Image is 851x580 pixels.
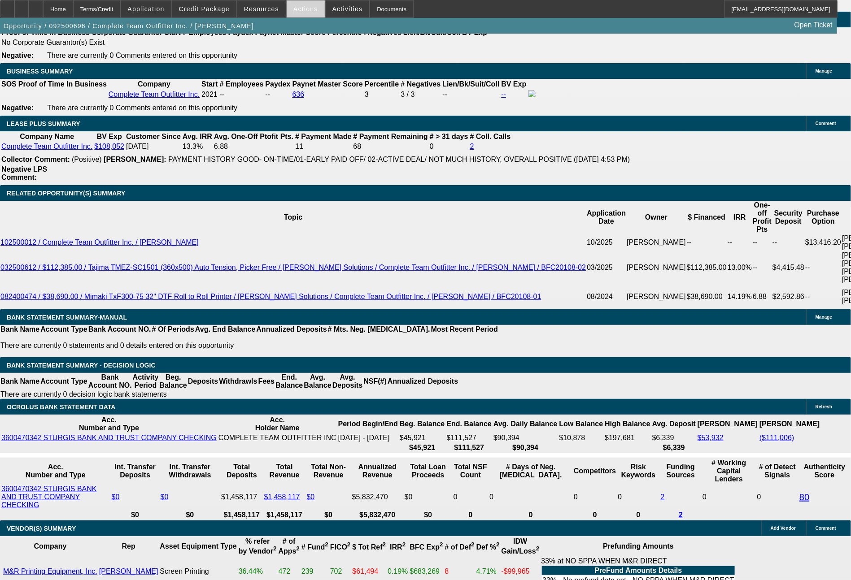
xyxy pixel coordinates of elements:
[446,416,492,433] th: End. Balance
[195,325,256,334] th: Avg. End Balance
[702,459,756,484] th: # Working Capital Lenders
[410,543,443,551] b: BFC Exp
[399,433,445,442] td: $45,921
[303,373,332,390] th: Avg. Balance
[182,142,213,151] td: 13.3%
[292,80,363,88] b: Paynet Master Score
[160,459,220,484] th: Int. Transfer Withdrawals
[652,433,696,442] td: $6,339
[237,0,286,17] button: Resources
[7,403,115,411] span: OCROLUS BANK STATEMENT DATA
[698,434,724,441] a: $53,932
[816,121,836,126] span: Comment
[72,156,102,163] span: (Positive)
[559,433,604,442] td: $10,878
[660,459,702,484] th: Funding Sources
[661,493,665,501] a: 2
[244,5,279,13] span: Resources
[805,234,842,251] td: $13,416.20
[264,459,305,484] th: Total Revenue
[94,143,124,150] a: $108,052
[188,373,219,390] th: Deposits
[121,0,171,17] button: Application
[679,511,683,519] a: 2
[295,133,351,140] b: # Payment Made
[652,443,696,452] th: $6,339
[109,91,200,98] a: Complete Team Outfitter Inc.
[493,433,558,442] td: $90,394
[1,485,97,509] a: 3600470342 STURGIS BANK AND TRUST COMPANY CHECKING
[752,251,772,284] td: --
[97,133,122,140] b: BV Exp
[697,416,758,433] th: [PERSON_NAME]
[7,120,80,127] span: LEASE PLUS SUMMARY
[799,492,809,502] a: 80
[256,325,327,334] th: Annualized Deposits
[40,373,88,390] th: Account Type
[1,104,34,112] b: Negative:
[218,416,337,433] th: Acc. Holder Name
[306,511,351,519] th: $0
[1,38,491,47] td: No Corporate Guarantor(s) Exist
[686,201,727,234] th: $ Financed
[586,251,626,284] td: 03/2025
[626,251,686,284] td: [PERSON_NAME]
[40,325,88,334] th: Account Type
[159,373,187,390] th: Beg. Balance
[445,543,475,551] b: # of Def
[7,68,73,75] span: BUSINESS SUMMARY
[453,485,489,510] td: 0
[652,416,696,433] th: Avg. Deposit
[404,511,452,519] th: $0
[220,91,225,98] span: --
[559,416,604,433] th: Low Balance
[805,251,842,284] td: --
[453,459,489,484] th: Sum of the Total NSF Count and Total Overdraft Fee Count from Ocrolus
[293,5,318,13] span: Actions
[573,485,616,510] td: 0
[138,80,170,88] b: Company
[429,142,469,151] td: 0
[442,80,499,88] b: Lien/Bk/Suit/Coll
[604,416,650,433] th: High Balance
[1,165,47,181] b: Negative LPS Comment:
[265,90,291,100] td: --
[127,5,164,13] span: Application
[258,373,275,390] th: Fees
[727,234,752,251] td: --
[0,264,586,271] a: 032500612 / $112,385.00 / Tajima TMEZ-SC1501 (360x500) Auto Tension, Picker Free / [PERSON_NAME] ...
[327,325,431,334] th: # Mts. Neg. [MEDICAL_DATA].
[132,373,159,390] th: Activity Period
[387,373,458,390] th: Annualized Deposits
[34,542,66,550] b: Company
[604,433,650,442] td: $197,681
[772,284,805,309] td: $2,592.86
[7,314,127,321] span: BANK STATEMENT SUMMARY-MANUAL
[816,315,832,320] span: Manage
[686,234,727,251] td: --
[338,433,398,442] td: [DATE] - [DATE]
[757,459,799,484] th: # of Detect Signals
[772,201,805,234] th: Security Deposit
[306,459,351,484] th: Total Non-Revenue
[332,5,363,13] span: Activities
[446,433,492,442] td: $111,527
[752,284,772,309] td: 6.88
[703,493,707,501] span: 0
[626,201,686,234] th: Owner
[453,511,489,519] th: 0
[816,404,832,409] span: Refresh
[111,511,159,519] th: $0
[201,90,218,100] td: 2021
[686,251,727,284] td: $112,385.00
[617,511,659,519] th: 0
[20,133,74,140] b: Company Name
[47,52,237,59] span: There are currently 0 Comments entered on this opportunity
[816,526,836,531] span: Comment
[431,325,498,334] th: Most Recent Period
[686,284,727,309] td: $38,690.00
[799,459,850,484] th: Authenticity Score
[161,493,169,501] a: $0
[112,493,120,501] a: $0
[440,541,443,548] sup: 2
